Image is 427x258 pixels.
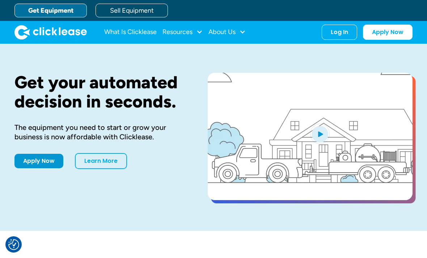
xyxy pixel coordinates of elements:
a: What Is Clicklease [104,25,157,39]
a: Get Equipment [14,4,87,17]
div: About Us [208,25,246,39]
div: Log In [331,29,348,36]
h1: Get your automated decision in seconds. [14,73,185,111]
div: Resources [162,25,203,39]
a: open lightbox [208,73,413,200]
img: Revisit consent button [8,239,19,250]
a: Apply Now [363,25,413,40]
a: Sell Equipment [96,4,168,17]
a: Learn More [75,153,127,169]
a: home [14,25,87,39]
div: The equipment you need to start or grow your business is now affordable with Clicklease. [14,123,185,141]
img: Blue play button logo on a light blue circular background [310,124,330,144]
img: Clicklease logo [14,25,87,39]
a: Apply Now [14,154,63,168]
button: Consent Preferences [8,239,19,250]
